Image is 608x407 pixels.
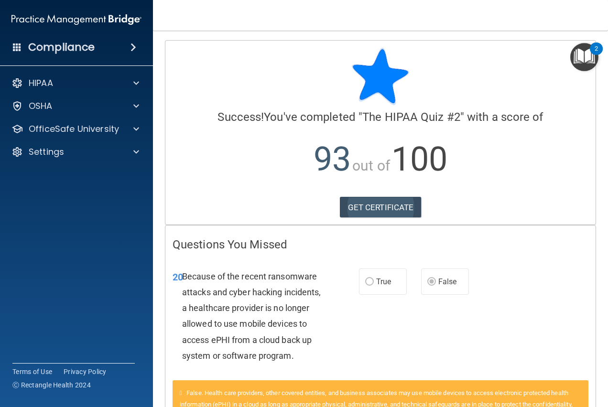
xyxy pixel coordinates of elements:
[365,278,374,286] input: True
[427,278,436,286] input: False
[560,341,597,377] iframe: Drift Widget Chat Controller
[11,146,139,158] a: Settings
[570,43,598,71] button: Open Resource Center, 2 new notifications
[12,380,91,390] span: Ⓒ Rectangle Health 2024
[362,110,460,124] span: The HIPAA Quiz #2
[173,111,588,123] h4: You've completed " " with a score of
[352,157,390,174] span: out of
[11,123,139,135] a: OfficeSafe University
[314,139,351,179] span: 93
[352,48,409,105] img: blue-star-rounded.9d042014.png
[438,277,457,286] span: False
[29,100,53,112] p: OSHA
[391,139,447,179] span: 100
[11,100,139,112] a: OSHA
[376,277,391,286] span: True
[12,367,52,376] a: Terms of Use
[29,77,53,89] p: HIPAA
[182,271,321,361] span: Because of the recent ransomware attacks and cyber hacking incidents, a healthcare provider is no...
[29,146,64,158] p: Settings
[173,271,183,283] span: 20
[28,41,95,54] h4: Compliance
[29,123,119,135] p: OfficeSafe University
[11,77,139,89] a: HIPAA
[173,238,588,251] h4: Questions You Missed
[595,49,598,61] div: 2
[340,197,422,218] a: GET CERTIFICATE
[64,367,107,376] a: Privacy Policy
[11,10,141,29] img: PMB logo
[217,110,264,124] span: Success!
